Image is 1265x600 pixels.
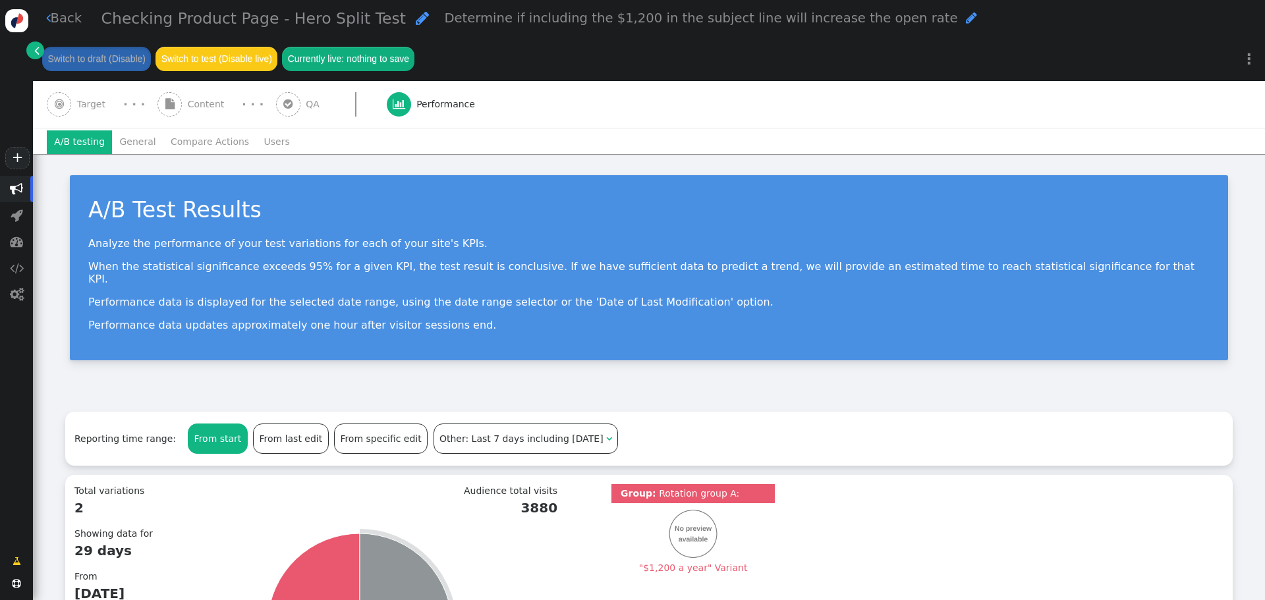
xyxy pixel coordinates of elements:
[10,182,23,196] span: 
[10,261,24,275] span: 
[416,97,480,111] span: Performance
[444,11,957,26] span: Determine if including the $1,200 in the subject line will increase the open rate
[621,488,656,499] b: Group:
[10,235,23,248] span: 
[439,433,604,444] span: Other: Last 7 days including [DATE]
[5,9,28,32] img: logo-icon.svg
[416,11,429,26] span: 
[88,319,1210,331] p: Performance data updates approximately one hour after visitor sessions end.
[101,9,406,28] span: Checking Product Page - Hero Split Test
[74,432,185,446] div: Reporting time range:
[10,288,24,301] span: 
[660,509,726,559] img: 107.png
[393,99,405,109] span: 
[88,237,1210,250] p: Analyze the performance of your test variations for each of your site's KPIs.
[88,296,1210,308] p: Performance data is displayed for the selected date range, using the date range selector or the '...
[74,498,153,518] b: 2
[12,579,21,588] span: 
[11,209,23,222] span: 
[335,424,427,452] div: From specific edit
[276,81,387,128] a:  QA
[123,95,145,113] div: · · ·
[74,541,153,560] b: 29 days
[155,47,277,70] button: Switch to test (Disable live)
[74,527,162,570] div: Showing data for
[5,147,29,169] a: +
[13,555,21,568] span: 
[112,130,163,154] li: General
[171,498,557,518] b: 3880
[659,488,739,499] span: Rotation group A:
[639,561,748,575] div: "$1,200 a year" Variant
[26,41,44,59] a: 
[282,47,414,70] button: Currently live: nothing to save
[966,11,977,24] span: 
[3,549,30,573] a: 
[74,484,162,527] div: Total variations
[283,99,293,109] span: 
[464,485,557,496] span: Audience total visits
[157,81,276,128] a:  Content · · ·
[88,260,1210,285] p: When the statistical significance exceeds 95% for a given KPI, the test result is conclusive. If ...
[165,99,175,109] span: 
[387,81,505,128] a:  Performance
[34,43,40,57] span: 
[188,424,247,452] div: From start
[163,130,256,154] li: Compare Actions
[242,95,264,113] div: · · ·
[42,47,151,70] button: Switch to draft (Disable)
[606,434,612,443] span: 
[188,97,230,111] span: Content
[77,97,111,111] span: Target
[306,97,325,111] span: QA
[47,130,112,154] li: A/B testing
[1233,40,1265,78] a: ⋮
[47,81,157,128] a:  Target · · ·
[88,194,1210,227] div: A/B Test Results
[254,424,328,452] div: From last edit
[256,130,297,154] li: Users
[46,9,82,28] a: Back
[46,11,51,24] span: 
[55,99,64,109] span: 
